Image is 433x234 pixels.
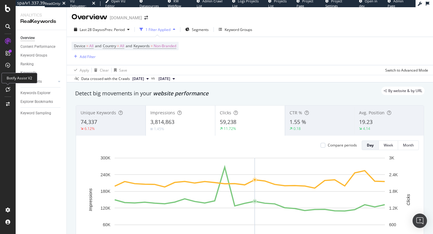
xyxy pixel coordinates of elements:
[20,90,51,96] div: Keywords Explorer
[20,44,62,50] a: Content Performance
[398,140,419,150] button: Month
[72,65,89,75] button: Apply
[80,68,89,73] div: Apply
[88,188,93,211] text: Impressions
[134,43,150,48] span: Keywords
[80,54,96,59] div: Add Filter
[144,16,148,20] div: arrow-right-arrow-left
[363,126,370,131] div: 4.14
[81,110,116,115] span: Unique Keywords
[86,43,88,48] span: =
[20,35,62,41] a: Overview
[151,75,156,81] span: vs
[20,99,53,105] div: Explorer Bookmarks
[359,110,385,115] span: Avg. Position
[100,189,110,194] text: 180K
[328,143,357,148] div: Compare periods
[151,43,153,48] span: =
[403,143,414,148] div: Month
[45,1,61,6] div: ReadOnly:
[81,76,130,82] div: Data crossed with the Crawls
[158,76,170,82] span: 2025 Aug. 22nd
[381,87,425,95] div: legacy label
[100,155,110,160] text: 300K
[20,18,62,25] div: RealKeywords
[150,118,174,125] span: 3,814,863
[81,118,97,125] span: 74,337
[150,110,175,115] span: Impressions
[101,27,125,32] span: vs Prev. Period
[220,118,236,125] span: 59,238
[100,68,109,73] div: Clear
[293,126,301,131] div: 0.18
[20,61,62,67] a: Ranking
[156,75,177,82] button: [DATE]
[385,68,428,73] div: Switch to Advanced Mode
[20,110,62,116] a: Keyword Sampling
[367,143,374,148] div: Day
[72,25,132,34] button: Last 28 DaysvsPrev. Period
[20,44,55,50] div: Content Performance
[80,27,101,32] span: Last 28 Days
[20,110,51,116] div: Keyword Sampling
[413,214,427,228] div: Open Intercom Messenger
[389,189,398,194] text: 1.8K
[383,65,428,75] button: Switch to Advanced Mode
[20,70,36,76] div: Keywords
[2,73,37,83] div: Botify Assist V2
[20,12,62,18] div: Analytics
[20,61,34,67] div: Ranking
[110,15,142,21] div: [DOMAIN_NAME]
[20,90,62,96] a: Keywords Explorer
[72,53,96,60] button: Add Filter
[388,89,422,93] span: By website & by URL
[362,140,379,150] button: Day
[154,42,176,50] span: Non-Branded
[154,126,164,131] div: 1.45%
[92,65,109,75] button: Clear
[103,222,111,227] text: 60K
[389,206,398,211] text: 1.2K
[119,68,127,73] div: Save
[290,110,302,115] span: CTR %
[20,35,35,41] div: Overview
[74,43,85,48] span: Device
[20,52,47,59] div: Keyword Groups
[112,65,127,75] button: Save
[359,118,373,125] span: 19.23
[379,140,398,150] button: Week
[20,52,62,59] a: Keyword Groups
[95,43,101,48] span: and
[20,99,62,105] a: Explorer Bookmarks
[20,79,56,85] a: More Reports
[224,126,236,131] div: 11.72%
[220,110,231,115] span: Clicks
[389,155,395,160] text: 3K
[89,42,94,50] span: All
[140,4,159,8] span: Datasources
[406,194,411,205] text: Clicks
[126,43,132,48] span: and
[146,27,170,32] div: 1 Filter Applied
[384,143,393,148] div: Week
[150,128,153,130] img: Equal
[132,76,144,82] span: 2025 Sep. 19th
[216,25,255,34] button: Keyword Groups
[100,206,110,211] text: 120K
[389,222,396,227] text: 600
[72,12,107,22] div: Overview
[183,25,211,34] button: Segments
[389,172,398,177] text: 2.4K
[137,25,178,34] button: 1 Filter Applied
[290,118,306,125] span: 1.55 %
[120,42,124,50] span: All
[84,126,95,131] div: 6.12%
[100,172,110,177] text: 240K
[192,27,209,32] span: Segments
[130,75,151,82] button: [DATE]
[103,43,116,48] span: Country
[117,43,119,48] span: =
[20,70,62,76] a: Keywords
[225,27,252,32] div: Keyword Groups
